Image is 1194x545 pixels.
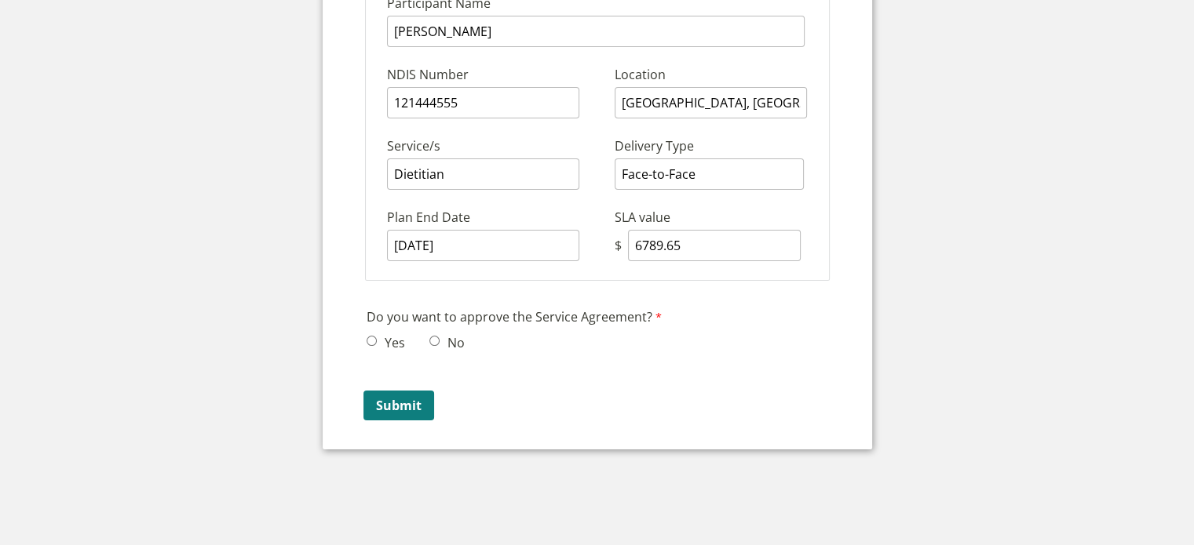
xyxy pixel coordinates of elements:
[387,208,599,230] label: Plan End Date
[387,87,579,118] input: NDIS Number
[387,65,599,87] label: NDIS Number
[615,237,625,254] div: $
[615,136,698,158] label: Delivery Type
[387,158,579,190] input: Service/s
[367,307,666,330] label: Do you want to approve the Service Agreement?
[628,230,801,261] input: SLA value
[380,334,405,351] label: Yes
[615,87,807,118] input: Location
[443,334,465,351] label: No
[363,391,434,420] input: Submit
[615,65,670,87] label: Location
[615,158,804,190] input: Delivery Type
[387,136,599,158] label: Service/s
[615,208,674,230] label: SLA value
[387,230,579,261] input: Plan End Date
[387,16,805,47] input: Participant Name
